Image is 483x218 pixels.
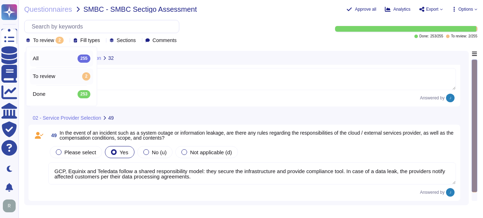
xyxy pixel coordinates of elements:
[82,72,90,80] div: 2
[33,91,46,97] span: Done
[385,6,410,12] button: Analytics
[446,94,455,102] img: user
[393,7,410,11] span: Analytics
[30,51,93,67] div: All
[430,35,443,38] span: 253 / 255
[346,6,376,12] button: Approve all
[458,7,473,11] span: Options
[33,55,39,62] span: All
[355,7,376,11] span: Approve all
[30,68,93,84] div: To review
[78,54,90,62] div: 255
[80,38,100,43] span: Fill types
[108,115,114,120] span: 49
[48,133,57,138] span: 49
[190,149,232,155] span: Not applicable (d)
[48,162,456,185] textarea: GCP, Equinix and Teledata follow a shared responsibility model: they secure the infrastructure an...
[108,56,114,61] span: 32
[426,7,439,11] span: Export
[153,38,177,43] span: Comments
[451,35,467,38] span: To review:
[419,35,429,38] span: Done:
[120,149,128,155] span: Yes
[33,72,90,80] div: To review
[33,73,55,79] span: To review
[33,115,101,120] span: 02 - Service Provider Selection
[420,96,445,100] span: Answered by
[468,35,477,38] span: 2 / 255
[1,198,21,214] button: user
[33,90,90,98] div: Done
[420,190,445,194] span: Answered by
[152,149,167,155] span: No (u)
[30,86,93,102] div: Done
[3,199,16,212] img: user
[33,38,54,43] span: To review
[446,188,455,197] img: user
[24,6,72,13] span: Questionnaires
[64,149,96,155] span: Please select
[55,37,64,44] div: 2
[117,38,136,43] span: Sections
[33,54,90,62] div: All
[28,20,179,33] input: Search by keywords
[78,90,90,98] div: 253
[84,6,197,13] span: SMBC - SMBC Sectigo Assessment
[60,130,453,141] span: In the event of an incident such as a system outage or information leakage, are there any rules r...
